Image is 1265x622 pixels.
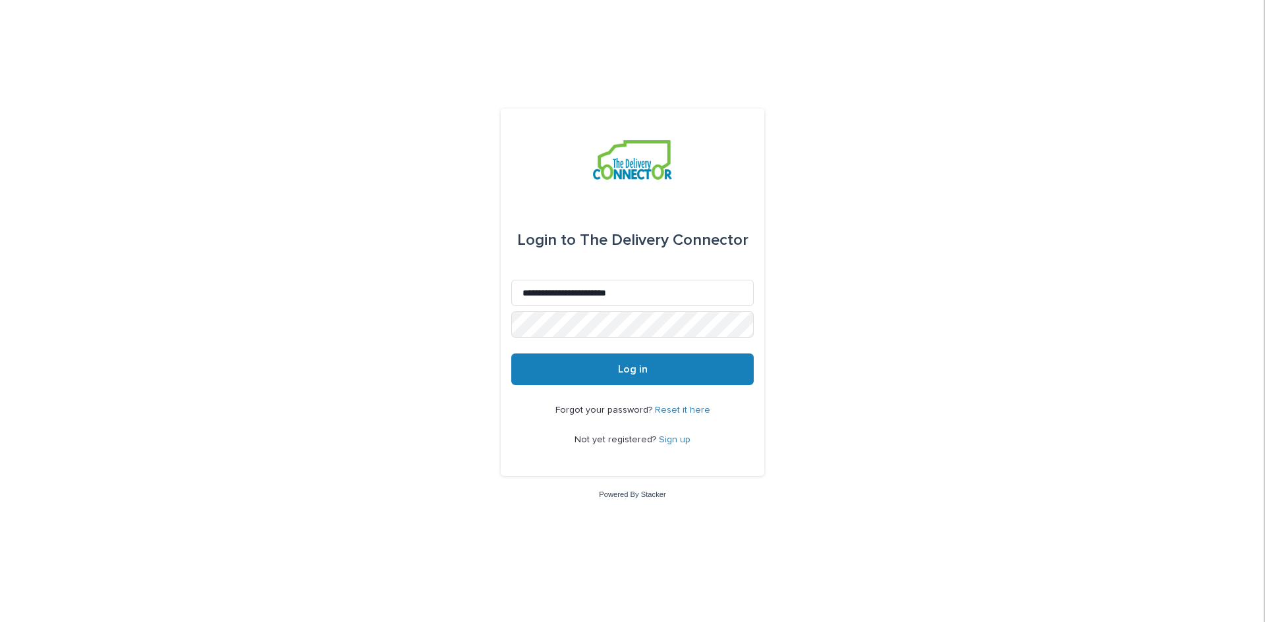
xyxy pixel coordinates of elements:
a: Powered By Stacker [599,490,665,498]
span: Not yet registered? [575,435,659,444]
div: The Delivery Connector [517,222,748,259]
span: Log in [618,364,648,375]
a: Reset it here [655,405,710,415]
button: Log in [511,353,754,385]
span: Forgot your password? [555,405,655,415]
a: Sign up [659,435,690,444]
span: Login to [517,232,576,248]
img: aCWQmA6OSGG0Kwt8cj3c [593,140,671,180]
